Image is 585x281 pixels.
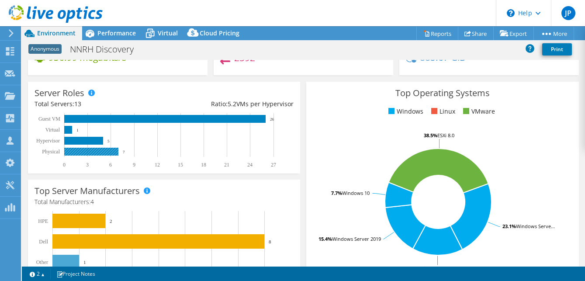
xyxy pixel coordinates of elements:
a: Reports [416,27,458,40]
h4: Total Manufacturers: [35,197,294,207]
text: 6 [109,162,112,168]
svg: \n [507,9,515,17]
li: VMware [461,107,495,116]
span: 5.2 [228,100,236,108]
text: Physical [42,149,60,155]
text: Dell [39,239,48,245]
text: 1 [83,260,86,265]
text: 5 [107,139,110,143]
a: Export [493,27,534,40]
tspan: 23.1% [502,223,516,229]
li: Windows [386,107,423,116]
a: More [533,27,574,40]
h3: Top Server Manufacturers [35,186,140,196]
text: 21 [224,162,229,168]
tspan: 15.4% [318,236,332,242]
text: 12 [155,162,160,168]
span: Anonymous [28,44,62,54]
text: 9 [133,162,135,168]
tspan: ESXi 8.0 [437,132,454,139]
tspan: 7.7% [331,190,342,196]
text: 7 [123,150,125,154]
text: 3 [86,162,89,168]
tspan: Windows Serve... [516,223,555,229]
text: Virtual [45,127,60,133]
text: Hypervisor [36,138,60,144]
div: Ratio: VMs per Hypervisor [164,99,294,109]
text: 1 [76,128,79,132]
a: Share [458,27,494,40]
tspan: 38.5% [424,132,437,139]
text: 2 [110,219,112,224]
a: Print [542,43,572,56]
text: Guest VM [38,116,60,122]
span: Virtual [158,29,178,37]
div: Total Servers: [35,99,164,109]
tspan: Windows Server 2012 [420,265,469,271]
tspan: Windows Server 2019 [332,236,381,242]
tspan: 15.4% [406,265,420,271]
h3: Server Roles [35,88,84,98]
text: 18 [201,162,206,168]
a: Project Notes [50,268,101,279]
h3: Top Operating Systems [313,88,572,98]
span: JP [561,6,575,20]
li: Linux [429,107,455,116]
text: 26 [270,117,274,121]
span: 4 [90,198,94,206]
text: 27 [271,162,276,168]
h4: 885.67 GiB [420,52,466,62]
text: 8 [269,239,271,244]
tspan: Windows 10 [342,190,370,196]
h4: 2592 [234,53,255,62]
span: 13 [74,100,81,108]
span: Environment [37,29,76,37]
text: 0 [63,162,66,168]
span: Performance [97,29,136,37]
text: HPE [38,218,48,224]
text: 24 [247,162,253,168]
h4: 936.99 megabits/s [48,52,126,62]
text: Other [36,259,48,265]
text: 15 [178,162,183,168]
h1: NNRH Discovery [66,45,147,54]
span: Cloud Pricing [200,29,239,37]
a: 2 [24,268,51,279]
